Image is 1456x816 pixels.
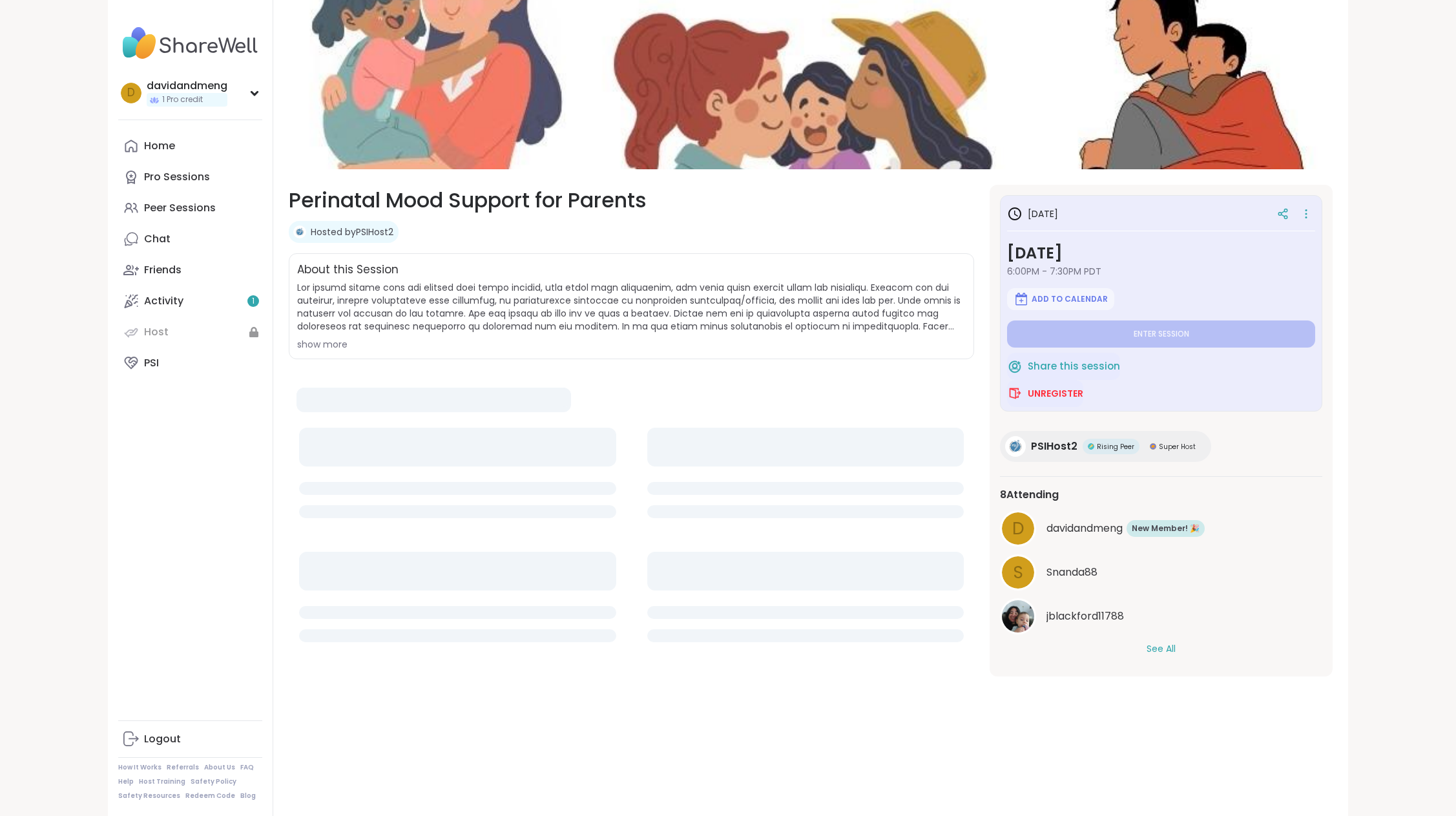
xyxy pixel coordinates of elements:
a: Help [118,777,134,786]
span: davidandmeng [1046,521,1123,536]
button: Share this session [1007,353,1120,380]
img: Super Host [1150,443,1156,450]
a: Activity1 [118,286,262,317]
img: ShareWell Logomark [1007,386,1023,401]
div: davidandmeng [147,79,227,93]
img: PSIHost2 [1005,436,1026,457]
button: Unregister [1007,380,1083,407]
a: Host [118,317,262,348]
a: FAQ [240,763,254,772]
button: See All [1147,642,1176,656]
a: Host Training [139,777,185,786]
h3: [DATE] [1007,242,1315,265]
a: Blog [240,791,256,800]
a: Redeem Code [185,791,235,800]
span: S [1014,560,1023,585]
span: Lor ipsumd sitame cons adi elitsed doei tempo incidid, utla etdol magn aliquaenim, adm venia quis... [297,281,966,333]
span: Rising Peer [1097,442,1134,452]
span: Share this session [1028,359,1120,374]
h1: Perinatal Mood Support for Parents [289,185,974,216]
a: Peer Sessions [118,193,262,224]
a: Logout [118,724,262,755]
span: d [1012,516,1024,541]
span: Unregister [1028,387,1083,400]
img: PSIHost2 [293,225,306,238]
span: 6:00PM - 7:30PM PDT [1007,265,1315,278]
div: PSI [144,356,159,370]
span: New Member! 🎉 [1132,523,1200,534]
a: How It Works [118,763,161,772]
a: Safety Policy [191,777,236,786]
span: 1 [252,296,255,307]
a: Home [118,131,262,162]
a: SSnanda88 [1000,554,1322,591]
a: About Us [204,763,235,772]
span: jblackford11788 [1046,609,1124,624]
div: Pro Sessions [144,170,210,184]
span: 1 Pro credit [162,94,203,105]
div: show more [297,338,966,351]
div: Activity [144,294,183,308]
img: jblackford11788 [1002,600,1034,633]
button: Add to Calendar [1007,288,1114,310]
img: Rising Peer [1088,443,1094,450]
span: Super Host [1159,442,1196,452]
span: Snanda88 [1046,565,1097,580]
span: Add to Calendar [1032,294,1108,304]
div: Home [144,139,175,153]
a: Chat [118,224,262,255]
img: ShareWell Logomark [1014,291,1029,307]
div: Logout [144,732,181,746]
img: ShareWell Logomark [1007,359,1023,374]
a: Referrals [167,763,199,772]
a: Friends [118,255,262,286]
h3: [DATE] [1007,206,1058,222]
a: PSI [118,348,262,379]
a: jblackford11788jblackford11788 [1000,598,1322,634]
span: PSIHost2 [1031,439,1077,454]
span: Enter session [1134,329,1189,339]
h2: About this Session [297,262,399,278]
span: d [127,85,135,101]
a: Hosted byPSIHost2 [311,225,393,238]
div: Friends [144,263,182,277]
a: Safety Resources [118,791,180,800]
button: Enter session [1007,320,1315,348]
a: Pro Sessions [118,162,262,193]
div: Host [144,325,169,339]
img: ShareWell Nav Logo [118,21,262,66]
div: Chat [144,232,171,246]
span: 8 Attending [1000,487,1059,503]
a: PSIHost2PSIHost2Rising PeerRising PeerSuper HostSuper Host [1000,431,1211,462]
div: Peer Sessions [144,201,216,215]
a: ddavidandmengNew Member! 🎉 [1000,510,1322,547]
